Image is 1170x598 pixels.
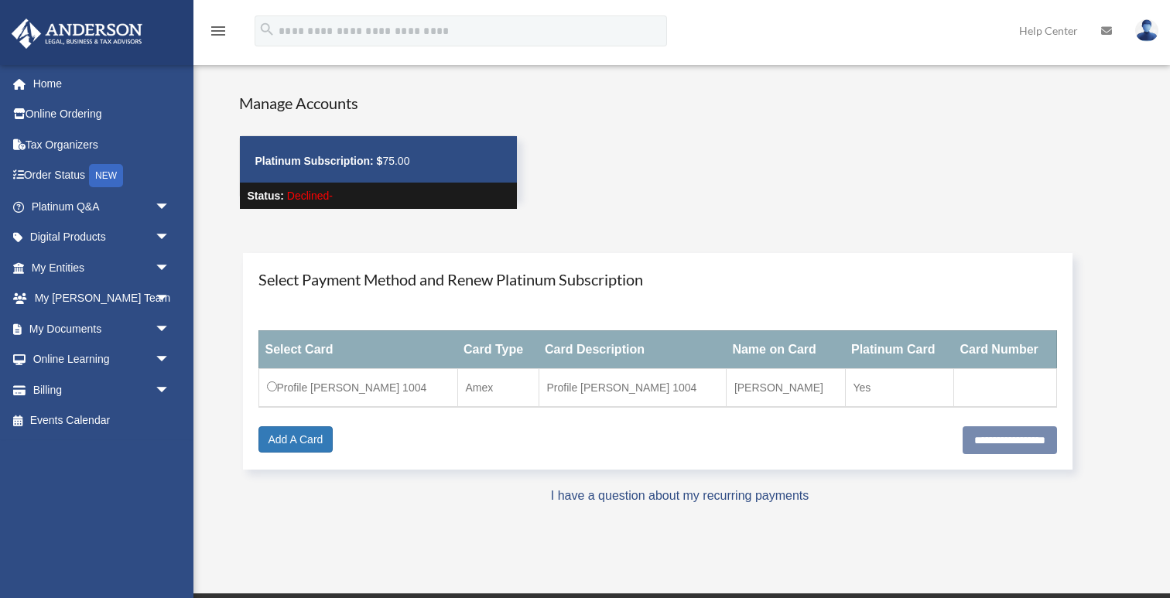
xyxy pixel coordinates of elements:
[457,330,539,368] th: Card Type
[11,344,193,375] a: Online Learningarrow_drop_down
[11,283,193,314] a: My [PERSON_NAME] Teamarrow_drop_down
[255,155,383,167] strong: Platinum Subscription: $
[953,330,1056,368] th: Card Number
[539,368,726,407] td: Profile [PERSON_NAME] 1004
[7,19,147,49] img: Anderson Advisors Platinum Portal
[726,368,845,407] td: [PERSON_NAME]
[155,313,186,345] span: arrow_drop_down
[11,99,193,130] a: Online Ordering
[239,92,518,114] h4: Manage Accounts
[258,21,275,38] i: search
[258,330,457,368] th: Select Card
[155,374,186,406] span: arrow_drop_down
[539,330,726,368] th: Card Description
[11,313,193,344] a: My Documentsarrow_drop_down
[258,268,1058,290] h4: Select Payment Method and Renew Platinum Subscription
[287,190,333,202] span: Declined-
[255,152,501,171] p: 75.00
[11,222,193,253] a: Digital Productsarrow_drop_down
[89,164,123,187] div: NEW
[11,252,193,283] a: My Entitiesarrow_drop_down
[11,160,193,192] a: Order StatusNEW
[11,68,193,99] a: Home
[155,222,186,254] span: arrow_drop_down
[155,283,186,315] span: arrow_drop_down
[11,405,193,436] a: Events Calendar
[209,22,227,40] i: menu
[248,190,284,202] strong: Status:
[845,330,953,368] th: Platinum Card
[258,426,334,453] a: Add A Card
[726,330,845,368] th: Name on Card
[11,374,193,405] a: Billingarrow_drop_down
[209,27,227,40] a: menu
[155,252,186,284] span: arrow_drop_down
[457,368,539,407] td: Amex
[258,368,457,407] td: Profile [PERSON_NAME] 1004
[11,129,193,160] a: Tax Organizers
[551,489,809,502] a: I have a question about my recurring payments
[155,191,186,223] span: arrow_drop_down
[155,344,186,376] span: arrow_drop_down
[11,191,193,222] a: Platinum Q&Aarrow_drop_down
[845,368,953,407] td: Yes
[1135,19,1158,42] img: User Pic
